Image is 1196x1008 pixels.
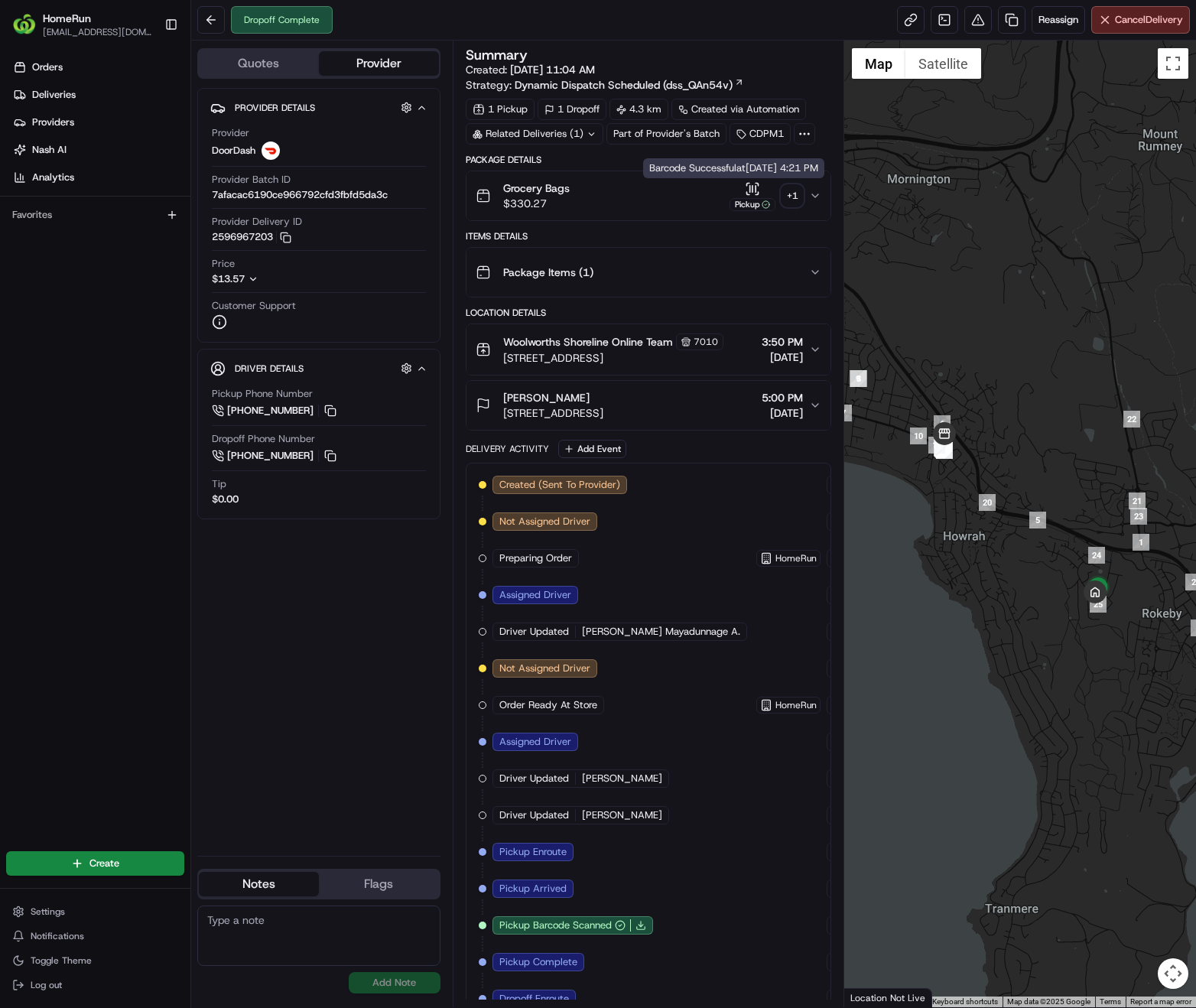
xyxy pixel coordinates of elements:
[212,493,239,506] div: $0.00
[212,144,255,158] span: DoorDash
[199,872,319,896] button: Notes
[43,26,152,38] span: [EMAIL_ADDRESS][DOMAIN_NAME]
[499,808,569,822] span: Driver Updated
[235,102,315,114] span: Provider Details
[1090,596,1107,613] div: 25
[762,390,803,405] span: 5:00 PM
[499,588,571,602] span: Assigned Driver
[1133,534,1149,551] div: 1
[212,215,302,229] span: Provider Delivery ID
[32,115,74,129] span: Providers
[775,699,817,711] span: HomeRun
[466,77,744,93] div: Strategy:
[32,88,76,102] span: Deliveries
[6,974,184,996] button: Log out
[212,126,249,140] span: Provider
[538,99,606,120] div: 1 Dropoff
[609,99,668,120] div: 4.3 km
[499,955,577,969] span: Pickup Complete
[510,63,595,76] span: [DATE] 11:04 AM
[212,402,339,419] a: [PHONE_NUMBER]
[558,440,626,458] button: Add Event
[932,997,998,1007] button: Keyboard shortcuts
[905,48,981,79] button: Show satellite imagery
[1158,48,1188,79] button: Toggle fullscreen view
[1032,6,1085,34] button: Reassign
[515,77,733,93] span: Dynamic Dispatch Scheduled (dss_QAn54v)
[210,95,427,120] button: Provider Details
[503,334,673,350] span: Woolworths Shoreline Online Team
[762,350,803,365] span: [DATE]
[848,987,899,1007] a: Open this area in Google Maps (opens a new window)
[582,808,662,822] span: [PERSON_NAME]
[6,83,190,107] a: Deliveries
[499,515,590,528] span: Not Assigned Driver
[730,181,775,211] button: Pickup
[466,99,535,120] div: 1 Pickup
[89,857,119,870] span: Create
[212,447,339,464] a: [PHONE_NUMBER]
[762,405,803,421] span: [DATE]
[582,772,662,785] span: [PERSON_NAME]
[212,299,296,313] span: Customer Support
[227,404,314,418] span: [PHONE_NUMBER]
[32,171,74,184] span: Analytics
[6,950,184,971] button: Toggle Theme
[6,138,190,162] a: Nash AI
[466,307,831,319] div: Location Details
[210,356,427,381] button: Driver Details
[499,478,620,492] span: Created (Sent To Provider)
[1123,411,1140,428] div: 22
[643,158,824,178] div: Barcode Successful
[730,123,791,145] div: CDPM1
[499,735,571,749] span: Assigned Driver
[1158,958,1188,989] button: Map camera controls
[6,901,184,922] button: Settings
[852,48,905,79] button: Show street map
[466,381,830,430] button: [PERSON_NAME][STREET_ADDRESS]5:00 PM[DATE]
[730,198,775,211] div: Pickup
[43,11,91,26] button: HomeRun
[212,173,291,187] span: Provider Batch ID
[262,141,280,160] img: doordash_logo_v2.png
[934,415,951,432] div: 6
[31,954,92,967] span: Toggle Theme
[6,110,190,135] a: Providers
[515,77,744,93] a: Dynamic Dispatch Scheduled (dss_QAn54v)
[979,494,996,511] div: 20
[503,180,570,196] span: Grocery Bags
[503,405,603,421] span: [STREET_ADDRESS]
[671,99,806,120] div: Created via Automation
[736,161,818,174] span: at [DATE] 4:21 PM
[928,437,945,454] div: 19
[503,196,570,211] span: $330.27
[466,230,831,242] div: Items Details
[694,336,718,348] span: 7010
[782,185,803,206] div: + 1
[6,165,190,190] a: Analytics
[499,625,569,639] span: Driver Updated
[1100,997,1121,1006] a: Terms (opens in new tab)
[32,60,63,74] span: Orders
[762,334,803,350] span: 3:50 PM
[503,265,593,280] span: Package Items ( 1 )
[199,51,319,76] button: Quotes
[730,181,803,211] button: Pickup+1
[6,55,190,80] a: Orders
[466,62,595,77] span: Created:
[499,845,567,859] span: Pickup Enroute
[1115,13,1183,27] span: Cancel Delivery
[227,449,314,463] span: [PHONE_NUMBER]
[12,12,37,37] img: HomeRun
[1129,493,1146,509] div: 21
[212,272,346,286] button: $13.57
[1029,512,1046,528] div: 5
[499,919,626,932] button: Pickup Barcode Scanned
[582,625,740,639] span: [PERSON_NAME] Mayadunnage A.
[466,123,603,145] div: Related Deliveries (1)
[31,906,65,918] span: Settings
[466,48,528,62] h3: Summary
